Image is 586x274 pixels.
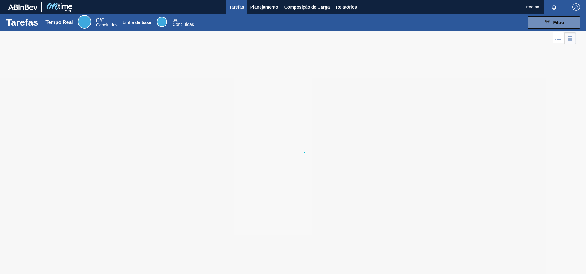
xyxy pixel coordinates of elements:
span: 0 [96,17,100,24]
span: Planejamento [250,3,278,11]
div: Base Line [157,17,167,27]
button: Notificações [544,3,564,11]
span: Concluídas [96,22,118,27]
span: 0 [173,18,175,23]
div: Base Line [173,18,194,26]
span: Tarefas [229,3,244,11]
span: / 0 [173,18,178,23]
span: Concluídas [173,22,194,27]
h1: Tarefas [6,19,38,26]
button: Filtro [528,16,580,29]
span: Composição de Carga [284,3,330,11]
span: Filtro [553,20,564,25]
div: Real Time [96,18,118,27]
span: Relatórios [336,3,357,11]
div: Real Time [78,15,91,29]
img: TNhmsLtSVTkK8tSr43FrP2fwEKptu5GPRR3wAAAABJRU5ErkJggg== [8,4,37,10]
div: Tempo Real [45,20,73,25]
img: Logout [572,3,580,11]
div: Linha de base [123,20,151,25]
span: / 0 [96,17,105,24]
